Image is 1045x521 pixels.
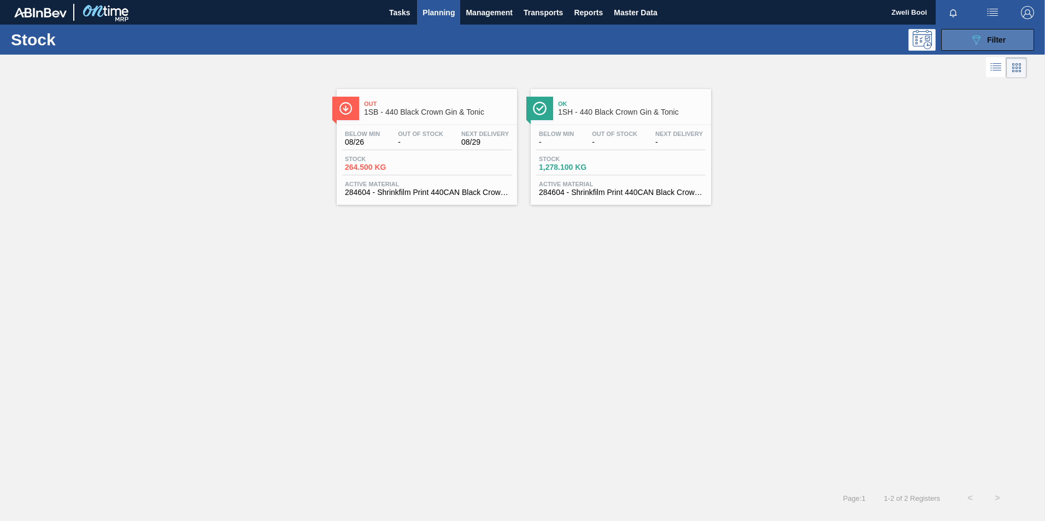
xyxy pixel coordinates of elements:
h1: Stock [11,33,174,46]
span: Page : 1 [843,494,865,502]
span: Next Delivery [655,131,703,137]
img: TNhmsLtSVTkK8tSr43FrP2fwEKptu5GPRR3wAAAABJRU5ErkJggg== [14,8,67,17]
div: Programming: no user selected [908,29,936,51]
span: - [592,138,637,146]
span: - [398,138,443,146]
img: Ícone [533,102,547,115]
span: Reports [574,6,603,19]
span: Out Of Stock [592,131,637,137]
span: Master Data [614,6,657,19]
span: 284604 - Shrinkfilm Print 440CAN Black Crown PU [539,188,703,197]
a: ÍconeOk1SH - 440 Black Crown Gin & TonicBelow Min-Out Of Stock-Next Delivery-Stock1,278.100 KGAct... [522,81,717,205]
span: Stock [345,156,421,162]
span: Filter [987,35,1006,44]
span: Below Min [345,131,380,137]
span: Tasks [388,6,412,19]
a: ÍconeOut1SB - 440 Black Crown Gin & TonicBelow Min08/26Out Of Stock-Next Delivery08/29Stock264.50... [328,81,522,205]
span: - [655,138,703,146]
span: Management [466,6,513,19]
span: Next Delivery [461,131,509,137]
span: 08/29 [461,138,509,146]
span: 1SH - 440 Black Crown Gin & Tonic [558,108,706,116]
span: 08/26 [345,138,380,146]
span: 264.500 KG [345,163,421,171]
span: Stock [539,156,615,162]
span: Planning [422,6,455,19]
div: Card Vision [1006,57,1027,78]
span: Transports [524,6,563,19]
img: userActions [986,6,999,19]
span: Ok [558,100,706,107]
button: > [984,484,1011,512]
span: - [539,138,574,146]
div: List Vision [986,57,1006,78]
span: Active Material [539,181,703,187]
button: < [956,484,984,512]
span: Below Min [539,131,574,137]
span: Active Material [345,181,509,187]
span: Out Of Stock [398,131,443,137]
img: Ícone [339,102,353,115]
span: 284604 - Shrinkfilm Print 440CAN Black Crown PU [345,188,509,197]
span: 1 - 2 of 2 Registers [882,494,940,502]
span: Out [364,100,512,107]
button: Filter [941,29,1034,51]
span: 1SB - 440 Black Crown Gin & Tonic [364,108,512,116]
span: 1,278.100 KG [539,163,615,171]
button: Notifications [936,5,971,20]
img: Logout [1021,6,1034,19]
